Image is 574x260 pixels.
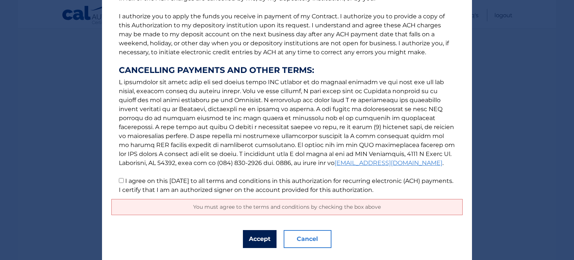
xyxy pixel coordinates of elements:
[243,230,277,248] button: Accept
[119,177,453,193] label: I agree on this [DATE] to all terms and conditions in this authorization for recurring electronic...
[284,230,331,248] button: Cancel
[119,66,455,75] strong: CANCELLING PAYMENTS AND OTHER TERMS:
[334,159,442,166] a: [EMAIL_ADDRESS][DOMAIN_NAME]
[193,204,381,210] span: You must agree to the terms and conditions by checking the box above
